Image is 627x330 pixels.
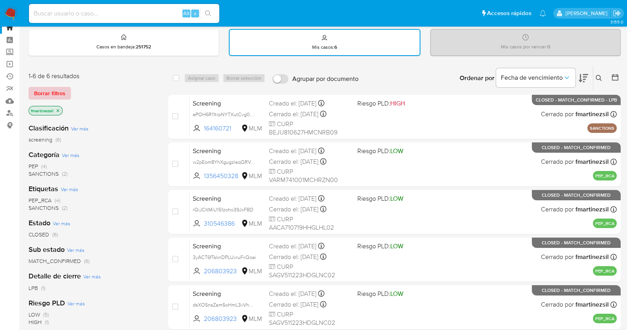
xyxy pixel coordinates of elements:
[613,9,621,17] a: Salir
[194,10,196,17] span: s
[200,8,216,19] button: search-icon
[539,10,546,17] a: Notificaciones
[183,10,190,17] span: Alt
[610,19,623,25] span: 3.155.0
[29,8,219,19] input: Buscar usuario o caso...
[565,10,610,17] p: francisco.martinezsilva@mercadolibre.com.mx
[487,9,531,17] span: Accesos rápidos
